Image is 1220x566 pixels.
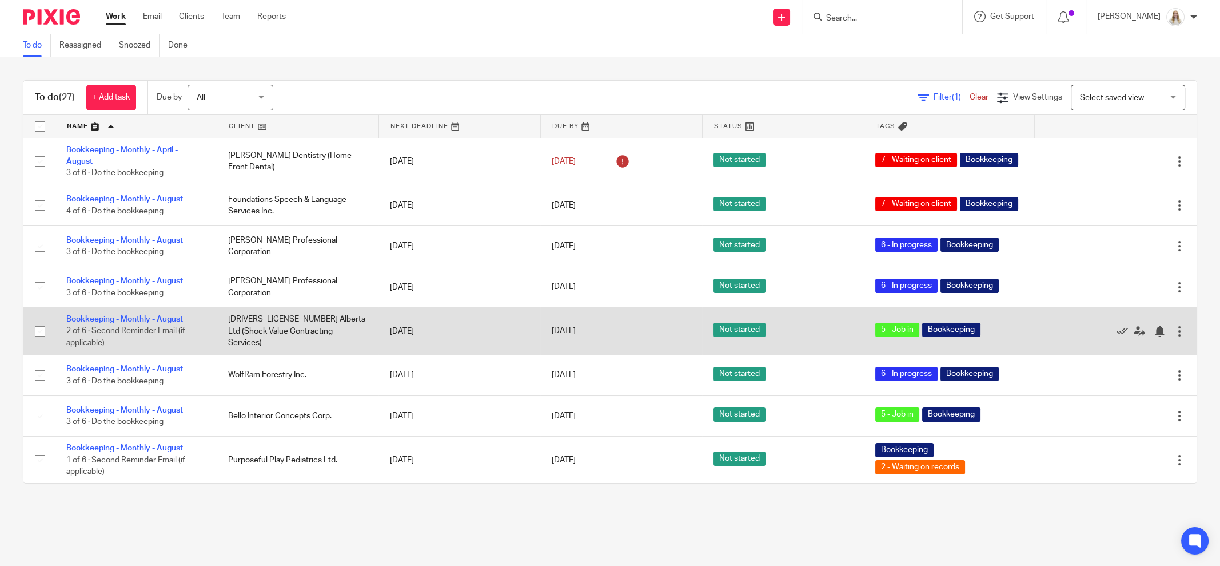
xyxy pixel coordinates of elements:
[713,279,766,293] span: Not started
[960,197,1018,211] span: Bookkeeping
[66,277,183,285] a: Bookkeeping - Monthly - August
[713,367,766,381] span: Not started
[552,327,576,335] span: [DATE]
[378,307,540,354] td: [DATE]
[940,238,999,252] span: Bookkeeping
[934,93,970,101] span: Filter
[552,283,576,291] span: [DATE]
[66,456,185,476] span: 1 of 6 · Second Reminder Email (if applicable)
[66,406,183,414] a: Bookkeeping - Monthly - August
[875,279,938,293] span: 6 - In progress
[66,248,164,256] span: 3 of 6 · Do the bookkeeping
[66,365,183,373] a: Bookkeeping - Monthly - August
[217,355,378,395] td: WolfRam Forestry Inc.
[35,92,75,104] h1: To do
[217,226,378,267] td: [PERSON_NAME] Professional Corporation
[875,153,957,167] span: 7 - Waiting on client
[378,226,540,267] td: [DATE]
[713,323,766,337] span: Not started
[23,34,51,57] a: To do
[552,242,576,250] span: [DATE]
[1166,8,1185,26] img: Headshot%2011-2024%20white%20background%20square%202.JPG
[66,207,164,215] span: 4 of 6 · Do the bookkeeping
[378,138,540,185] td: [DATE]
[221,11,240,22] a: Team
[217,267,378,307] td: [PERSON_NAME] Professional Corporation
[217,185,378,225] td: Foundations Speech & Language Services Inc.
[217,437,378,484] td: Purposeful Play Pediatrics Ltd.
[825,14,928,24] input: Search
[875,238,938,252] span: 6 - In progress
[970,93,988,101] a: Clear
[378,185,540,225] td: [DATE]
[143,11,162,22] a: Email
[66,327,185,347] span: 2 of 6 · Second Reminder Email (if applicable)
[875,197,957,211] span: 7 - Waiting on client
[875,460,965,474] span: 2 - Waiting on records
[713,407,766,422] span: Not started
[940,367,999,381] span: Bookkeeping
[66,289,164,297] span: 3 of 6 · Do the bookkeeping
[86,85,136,110] a: + Add task
[168,34,196,57] a: Done
[378,437,540,484] td: [DATE]
[59,34,110,57] a: Reassigned
[552,456,576,464] span: [DATE]
[119,34,160,57] a: Snoozed
[940,279,999,293] span: Bookkeeping
[378,267,540,307] td: [DATE]
[59,93,75,102] span: (27)
[875,407,919,422] span: 5 - Job in
[960,153,1018,167] span: Bookkeeping
[217,395,378,436] td: Bello Interior Concepts Corp.
[875,323,919,337] span: 5 - Job in
[552,157,576,165] span: [DATE]
[713,238,766,252] span: Not started
[876,123,895,129] span: Tags
[66,169,164,177] span: 3 of 6 · Do the bookkeeping
[990,13,1034,21] span: Get Support
[66,146,178,165] a: Bookkeeping - Monthly - April - August
[1098,11,1161,22] p: [PERSON_NAME]
[257,11,286,22] a: Reports
[66,236,183,244] a: Bookkeeping - Monthly - August
[875,443,934,457] span: Bookkeeping
[378,395,540,436] td: [DATE]
[179,11,204,22] a: Clients
[552,412,576,420] span: [DATE]
[157,92,182,103] p: Due by
[713,197,766,211] span: Not started
[552,201,576,209] span: [DATE]
[66,315,183,323] a: Bookkeeping - Monthly - August
[217,138,378,185] td: [PERSON_NAME] Dentistry (Home Front Dental)
[713,153,766,167] span: Not started
[66,444,183,452] a: Bookkeeping - Monthly - August
[66,195,183,203] a: Bookkeeping - Monthly - August
[875,367,938,381] span: 6 - In progress
[1080,94,1144,102] span: Select saved view
[197,94,205,102] span: All
[23,9,80,25] img: Pixie
[66,418,164,426] span: 3 of 6 · Do the bookkeeping
[1117,325,1134,337] a: Mark as done
[922,323,980,337] span: Bookkeeping
[713,452,766,466] span: Not started
[106,11,126,22] a: Work
[217,307,378,354] td: [DRIVERS_LICENSE_NUMBER] Alberta Ltd (Shock Value Contracting Services)
[1013,93,1062,101] span: View Settings
[378,355,540,395] td: [DATE]
[66,377,164,385] span: 3 of 6 · Do the bookkeeping
[552,371,576,379] span: [DATE]
[952,93,961,101] span: (1)
[922,407,980,422] span: Bookkeeping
